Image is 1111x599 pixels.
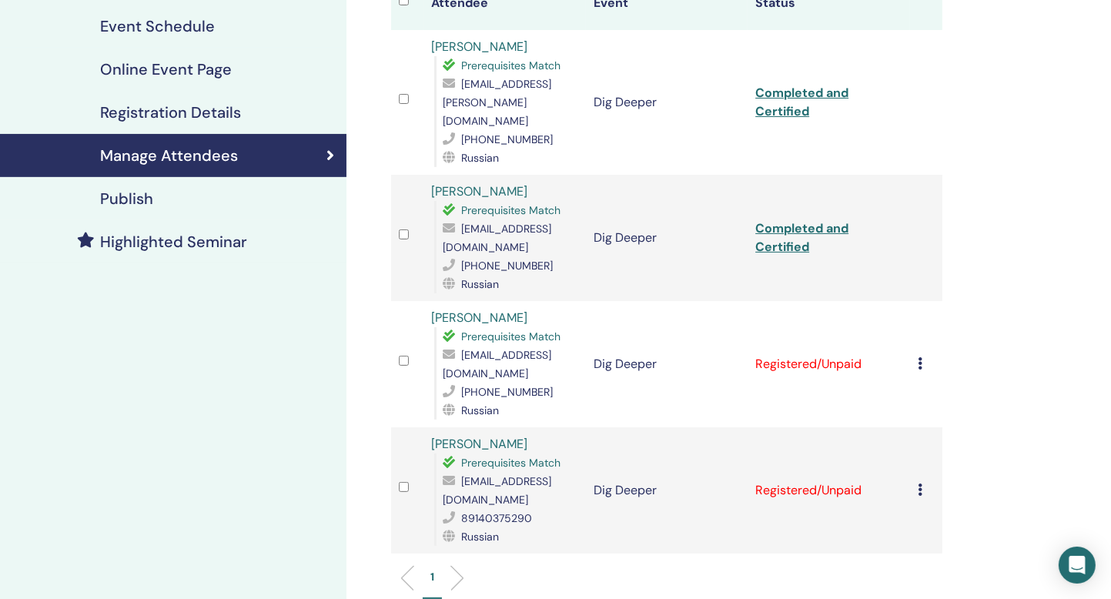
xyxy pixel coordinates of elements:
h4: Manage Attendees [100,146,238,165]
a: Completed and Certified [755,220,848,255]
h4: Registration Details [100,103,241,122]
h4: Online Event Page [100,60,232,79]
h4: Event Schedule [100,17,215,35]
span: Russian [461,277,499,291]
span: [EMAIL_ADDRESS][DOMAIN_NAME] [443,474,551,507]
span: Prerequisites Match [461,59,561,72]
a: [PERSON_NAME] [431,310,527,326]
td: Dig Deeper [586,301,748,427]
span: [PHONE_NUMBER] [461,132,553,146]
span: Prerequisites Match [461,330,561,343]
span: [EMAIL_ADDRESS][PERSON_NAME][DOMAIN_NAME] [443,77,551,128]
span: Prerequisites Match [461,203,561,217]
h4: Publish [100,189,153,208]
span: 89140375290 [461,511,532,525]
div: Open Intercom Messenger [1059,547,1096,584]
h4: Highlighted Seminar [100,233,247,251]
span: [EMAIL_ADDRESS][DOMAIN_NAME] [443,222,551,254]
span: [PHONE_NUMBER] [461,385,553,399]
span: Prerequisites Match [461,456,561,470]
span: Russian [461,151,499,165]
a: [PERSON_NAME] [431,183,527,199]
td: Dig Deeper [586,175,748,301]
a: [PERSON_NAME] [431,436,527,452]
span: Russian [461,403,499,417]
span: Russian [461,530,499,544]
td: Dig Deeper [586,30,748,175]
p: 1 [430,569,434,585]
span: [EMAIL_ADDRESS][DOMAIN_NAME] [443,348,551,380]
a: Completed and Certified [755,85,848,119]
td: Dig Deeper [586,427,748,554]
span: [PHONE_NUMBER] [461,259,553,273]
a: [PERSON_NAME] [431,38,527,55]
